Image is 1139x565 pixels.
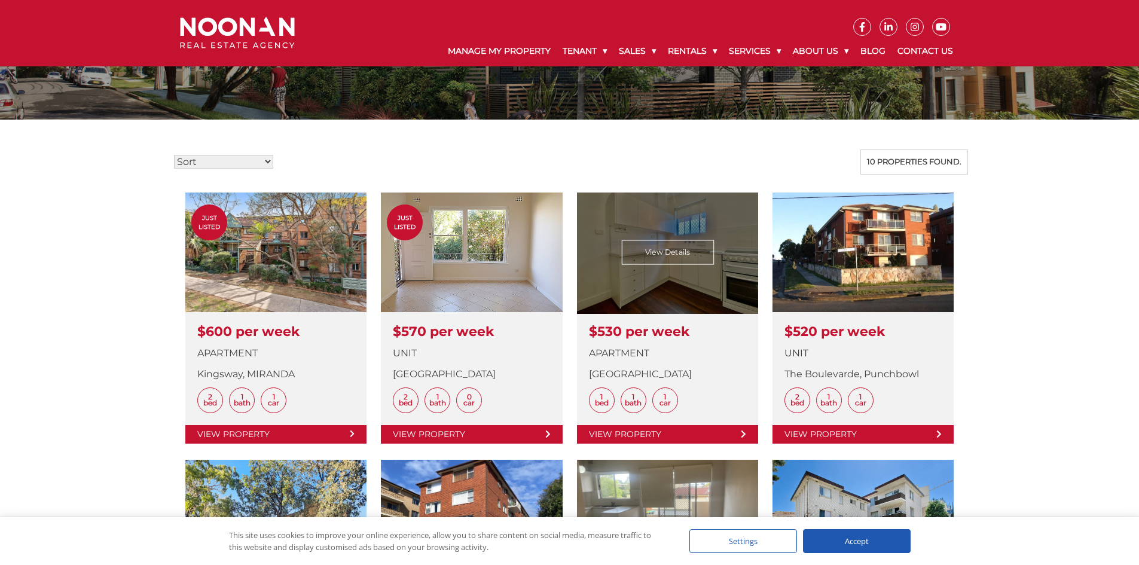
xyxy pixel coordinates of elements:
[191,213,227,231] span: Just Listed
[723,36,787,66] a: Services
[229,529,665,553] div: This site uses cookies to improve your online experience, allow you to share content on social me...
[803,529,911,553] div: Accept
[854,36,891,66] a: Blog
[387,213,423,231] span: Just Listed
[613,36,662,66] a: Sales
[787,36,854,66] a: About Us
[180,17,295,49] img: Noonan Real Estate Agency
[442,36,557,66] a: Manage My Property
[662,36,723,66] a: Rentals
[860,149,968,175] div: 10 properties found.
[557,36,613,66] a: Tenant
[891,36,959,66] a: Contact Us
[174,155,273,169] select: Sort Listings
[689,529,797,553] div: Settings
